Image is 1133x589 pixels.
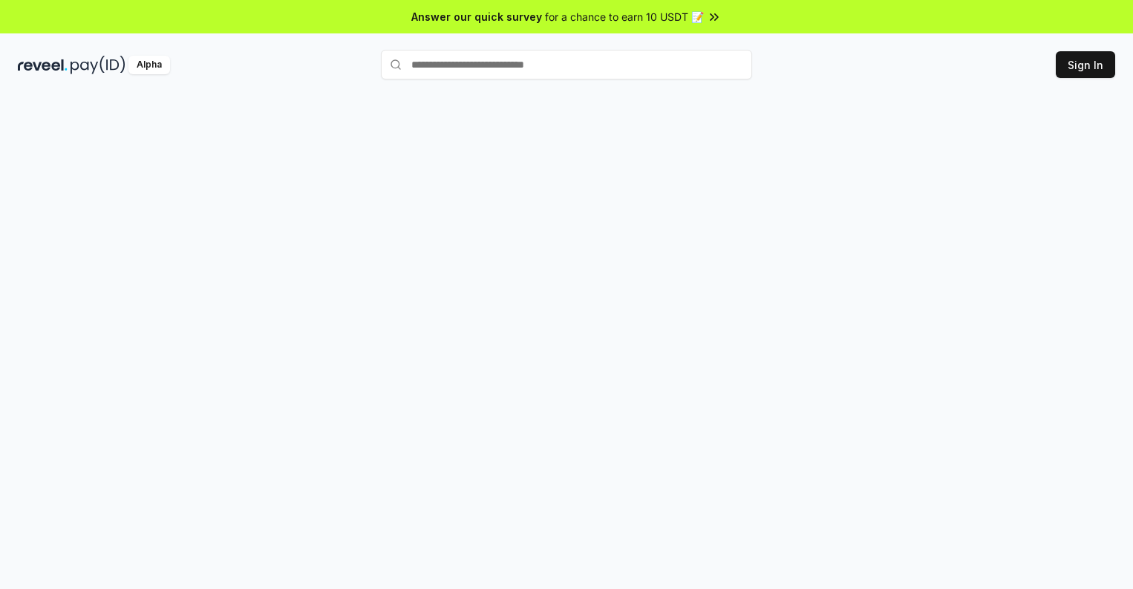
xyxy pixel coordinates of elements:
[128,56,170,74] div: Alpha
[1056,51,1115,78] button: Sign In
[71,56,125,74] img: pay_id
[18,56,68,74] img: reveel_dark
[411,9,542,25] span: Answer our quick survey
[545,9,704,25] span: for a chance to earn 10 USDT 📝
